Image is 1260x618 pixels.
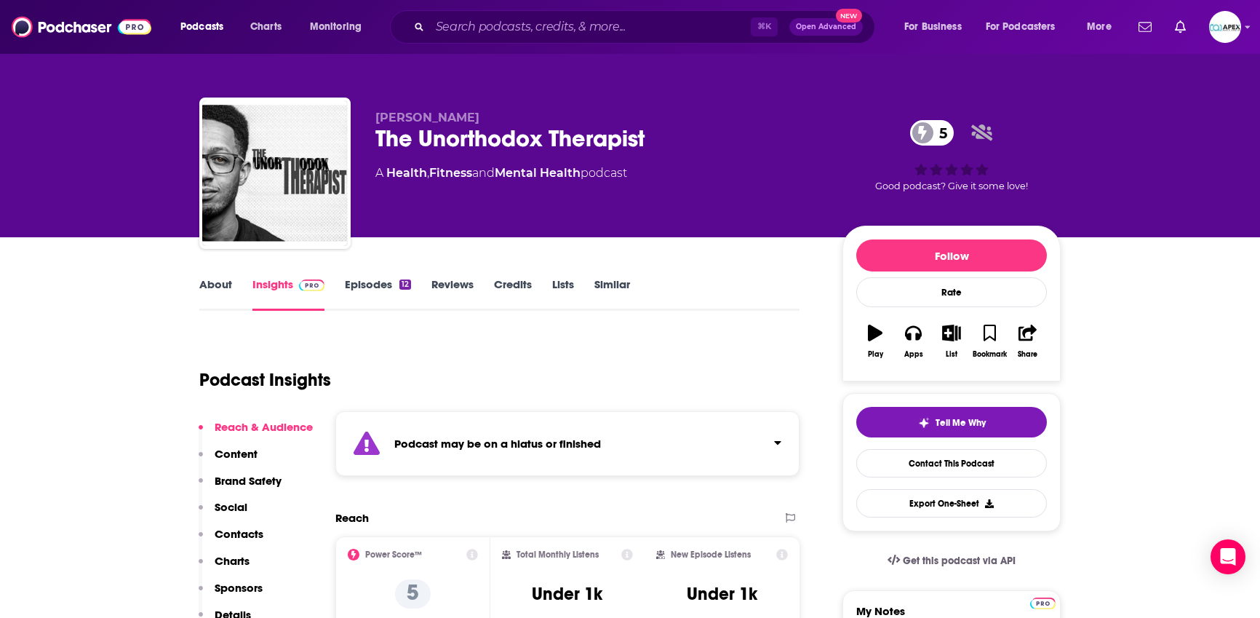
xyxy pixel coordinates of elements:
[170,15,242,39] button: open menu
[431,277,474,311] a: Reviews
[199,474,282,501] button: Brand Safety
[751,17,778,36] span: ⌘ K
[375,165,627,182] div: A podcast
[345,277,411,311] a: Episodes12
[404,10,889,44] div: Search podcasts, credits, & more...
[904,17,962,37] span: For Business
[894,15,980,39] button: open menu
[1077,15,1130,39] button: open menu
[796,23,856,31] span: Open Advanced
[517,550,599,560] h2: Total Monthly Listens
[925,120,954,146] span: 5
[1211,539,1245,574] div: Open Intercom Messenger
[970,315,1008,368] button: Bookmark
[202,100,348,246] img: The Unorthodox Therapist
[430,15,751,39] input: Search podcasts, credits, & more...
[936,417,986,429] span: Tell Me Why
[335,411,800,476] section: Click to expand status details
[199,277,232,311] a: About
[375,111,479,124] span: [PERSON_NAME]
[856,449,1047,478] a: Contact This Podcast
[12,13,151,41] img: Podchaser - Follow, Share and Rate Podcasts
[394,437,601,451] strong: Podcast may be on a hiatus or finished
[215,500,247,514] p: Social
[386,166,427,180] a: Health
[933,315,970,368] button: List
[789,18,863,36] button: Open AdvancedNew
[671,550,751,560] h2: New Episode Listens
[429,166,472,180] a: Fitness
[199,500,247,527] button: Social
[252,277,324,311] a: InsightsPodchaser Pro
[532,583,602,605] h3: Under 1k
[594,277,630,311] a: Similar
[552,277,574,311] a: Lists
[1009,315,1047,368] button: Share
[856,239,1047,272] button: Follow
[1133,15,1157,39] a: Show notifications dropdown
[300,15,380,39] button: open menu
[427,166,429,180] span: ,
[472,166,495,180] span: and
[215,527,263,541] p: Contacts
[856,277,1047,307] div: Rate
[976,15,1077,39] button: open menu
[199,554,250,581] button: Charts
[1030,595,1056,609] a: Pro website
[904,350,923,359] div: Apps
[215,554,250,568] p: Charts
[868,350,883,359] div: Play
[973,350,1007,359] div: Bookmark
[1087,17,1112,37] span: More
[946,350,957,359] div: List
[215,420,313,434] p: Reach & Audience
[299,280,324,291] img: Podchaser Pro
[180,17,223,37] span: Podcasts
[1030,598,1056,609] img: Podchaser Pro
[1209,11,1241,43] span: Logged in as Apex
[365,550,422,560] h2: Power Score™
[986,17,1056,37] span: For Podcasters
[199,369,331,391] h1: Podcast Insights
[215,474,282,488] p: Brand Safety
[250,17,282,37] span: Charts
[856,407,1047,437] button: tell me why sparkleTell Me Why
[875,181,1028,191] span: Good podcast? Give it some love!
[894,315,932,368] button: Apps
[199,527,263,554] button: Contacts
[842,111,1061,201] div: 5Good podcast? Give it some love!
[241,15,290,39] a: Charts
[310,17,362,37] span: Monitoring
[910,120,954,146] a: 5
[335,511,369,525] h2: Reach
[1169,15,1192,39] a: Show notifications dropdown
[1209,11,1241,43] button: Show profile menu
[903,555,1016,567] span: Get this podcast via API
[199,420,313,447] button: Reach & Audience
[494,277,532,311] a: Credits
[399,280,411,290] div: 12
[199,581,263,608] button: Sponsors
[215,581,263,595] p: Sponsors
[836,9,862,23] span: New
[856,489,1047,518] button: Export One-Sheet
[215,447,258,461] p: Content
[687,583,757,605] h3: Under 1k
[1018,350,1037,359] div: Share
[199,447,258,474] button: Content
[495,166,581,180] a: Mental Health
[918,417,930,429] img: tell me why sparkle
[876,543,1027,579] a: Get this podcast via API
[856,315,894,368] button: Play
[395,579,431,609] p: 5
[1209,11,1241,43] img: User Profile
